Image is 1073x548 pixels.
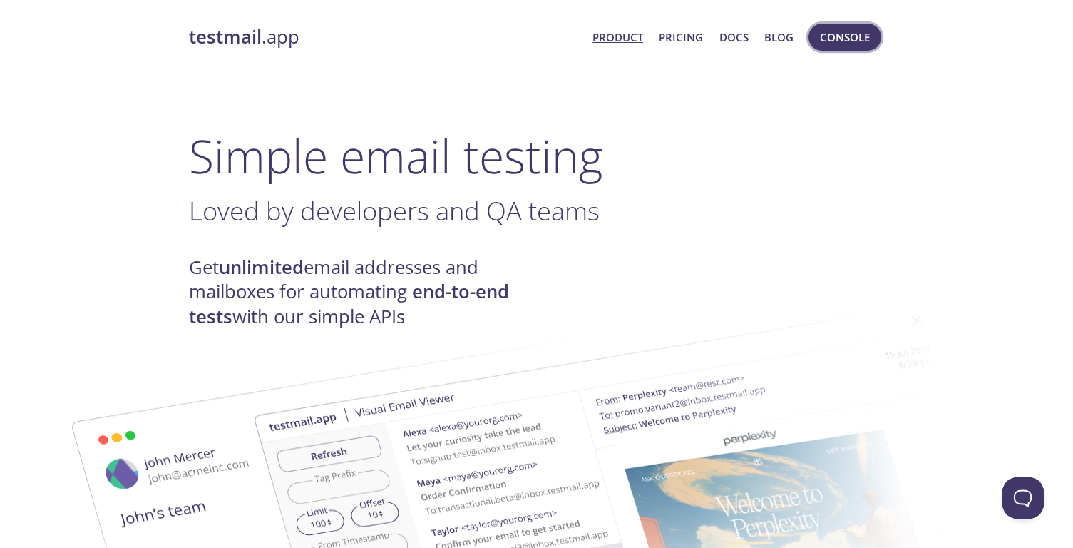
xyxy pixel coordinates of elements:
[764,28,794,46] a: Blog
[219,255,304,280] strong: unlimited
[189,255,537,329] h4: Get email addresses and mailboxes for automating with our simple APIs
[1002,477,1044,519] iframe: Help Scout Beacon - Open
[189,128,885,183] h1: Simple email testing
[189,24,262,49] strong: testmail
[808,24,881,51] button: Console
[719,28,749,46] a: Docs
[659,28,703,46] a: Pricing
[820,28,870,46] span: Console
[189,193,600,228] span: Loved by developers and QA teams
[592,28,643,46] a: Product
[189,279,509,328] strong: end-to-end tests
[189,25,582,49] a: testmail.app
